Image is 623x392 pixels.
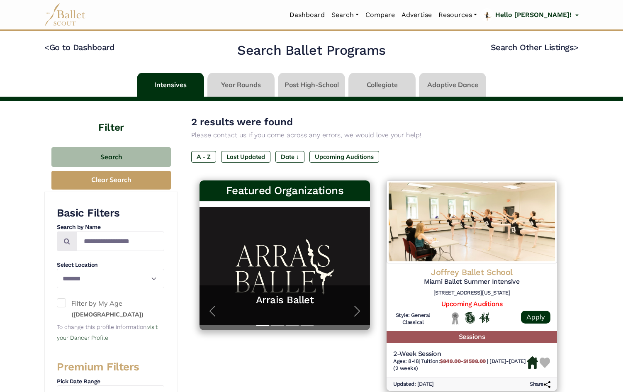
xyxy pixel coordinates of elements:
code: > [574,42,579,52]
li: Collegiate [347,73,417,97]
h4: Filter [44,101,178,135]
img: profile picture [481,9,493,24]
h6: | | [393,358,527,372]
img: Local [450,312,460,325]
h4: Pick Date Range [57,377,164,386]
a: Upcoming Auditions [441,300,502,308]
a: Search [328,6,362,24]
small: To change this profile information, [57,324,158,341]
li: Intensives [135,73,206,97]
a: Apply [521,311,550,324]
label: Filter by My Age [57,298,164,319]
a: Compare [362,6,398,24]
h3: Basic Filters [57,206,164,220]
a: Advertise [398,6,435,24]
a: visit your Dancer Profile [57,324,158,341]
code: < [44,42,49,52]
b: $849.00-$1598.00 [440,358,485,364]
h5: Sessions [387,331,557,343]
label: Last Updated [221,151,270,163]
h6: Updated: [DATE] [393,381,434,388]
span: Tuition: [421,358,487,364]
p: Hello [PERSON_NAME]! [495,10,572,20]
label: Upcoming Auditions [309,151,379,163]
h3: Featured Organizations [206,184,363,198]
button: Slide 1 [256,321,269,330]
a: Arrais Ballet [208,294,362,307]
span: Ages: 8-18 [393,358,419,364]
li: Post High-School [276,73,347,97]
span: 2 results were found [191,116,293,128]
a: Dashboard [286,6,328,24]
label: Date ↓ [275,151,304,163]
a: Search Other Listings> [491,42,579,52]
h6: Share [530,381,550,388]
button: Slide 3 [286,321,299,330]
button: Slide 2 [271,321,284,330]
h4: Select Location [57,261,164,269]
h4: Joffrey Ballet School [393,267,550,278]
a: profile picture Hello [PERSON_NAME]! [480,8,579,22]
a: <Go to Dashboard [44,42,114,52]
small: ([DEMOGRAPHIC_DATA]) [71,311,144,318]
button: Clear Search [51,171,171,190]
a: Resources [435,6,480,24]
img: In Person [479,312,489,323]
span: [DATE]-[DATE] (2 weeks) [393,358,526,371]
li: Year Rounds [206,73,276,97]
h4: Search by Name [57,223,164,231]
button: Search [51,147,171,167]
h5: Miami Ballet Summer Intensive [393,278,550,286]
img: Logo [387,180,557,263]
button: Slide 4 [301,321,314,330]
p: Please contact us if you come across any errors, we would love your help! [191,130,565,141]
label: A - Z [191,151,216,163]
img: Heart [540,358,550,368]
input: Search by names... [77,231,164,251]
h3: Premium Filters [57,360,164,374]
h2: Search Ballet Programs [237,42,385,59]
li: Adaptive Dance [417,73,488,97]
h5: 2-Week Session [393,350,527,358]
img: Housing Available [527,356,538,369]
h6: [STREET_ADDRESS][US_STATE] [393,290,550,297]
img: Offers Scholarship [465,312,475,324]
h6: Style: General Classical [393,312,433,326]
